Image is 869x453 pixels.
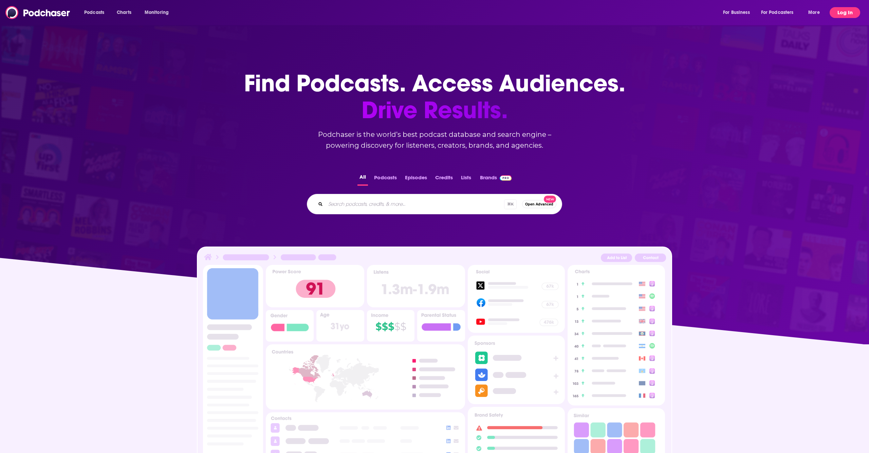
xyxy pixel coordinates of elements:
[244,70,625,124] h1: Find Podcasts. Access Audiences.
[808,8,820,17] span: More
[522,200,556,208] button: Open AdvancedNew
[244,97,625,124] span: Drive Results.
[500,175,512,181] img: Podchaser Pro
[544,196,556,203] span: New
[525,202,553,206] span: Open Advanced
[468,336,565,404] img: Podcast Sponsors
[316,310,364,342] img: Podcast Insights Age
[266,265,364,307] img: Podcast Insights Power score
[112,7,135,18] a: Charts
[266,344,465,409] img: Podcast Insights Countries
[145,8,169,17] span: Monitoring
[326,199,504,210] input: Search podcasts, credits, & more...
[372,173,399,186] button: Podcasts
[761,8,794,17] span: For Podcasters
[266,310,314,342] img: Podcast Insights Gender
[480,173,512,186] a: BrandsPodchaser Pro
[307,194,562,214] div: Search podcasts, credits, & more...
[803,7,828,18] button: open menu
[203,253,666,265] img: Podcast Insights Header
[367,310,415,342] img: Podcast Insights Income
[504,199,517,209] span: ⌘ K
[206,268,260,449] img: Podcast Insights Sidebar
[433,173,455,186] button: Credits
[757,7,803,18] button: open menu
[367,265,465,307] img: Podcast Insights Listens
[357,173,368,186] button: All
[830,7,860,18] button: Log In
[568,265,665,405] img: Podcast Insights Charts
[723,8,750,17] span: For Business
[5,6,71,19] img: Podchaser - Follow, Share and Rate Podcasts
[468,265,565,333] img: Podcast Socials
[299,129,570,151] h2: Podchaser is the world’s best podcast database and search engine – powering discovery for listene...
[403,173,429,186] button: Episodes
[84,8,104,17] span: Podcasts
[718,7,758,18] button: open menu
[459,173,473,186] button: Lists
[140,7,178,18] button: open menu
[417,310,465,342] img: Podcast Insights Parental Status
[117,8,131,17] span: Charts
[79,7,113,18] button: open menu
